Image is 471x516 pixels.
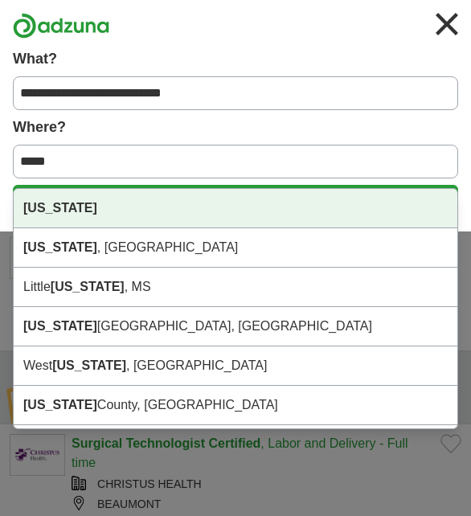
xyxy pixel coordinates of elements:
[14,268,457,307] div: Little , MS
[13,48,458,70] label: What?
[23,319,97,333] strong: [US_STATE]
[23,201,97,215] strong: [US_STATE]
[52,358,126,372] strong: [US_STATE]
[13,117,458,138] label: Where?
[13,13,109,39] img: Adzuna logo
[51,280,125,293] strong: [US_STATE]
[14,425,457,465] div: County, [GEOGRAPHIC_DATA]
[23,240,97,254] strong: [US_STATE]
[14,307,457,346] div: [GEOGRAPHIC_DATA], [GEOGRAPHIC_DATA]
[429,6,465,42] img: icon_close.svg
[14,386,457,425] div: County, [GEOGRAPHIC_DATA]
[14,346,457,386] div: West , [GEOGRAPHIC_DATA]
[13,185,458,219] button: Search
[23,398,97,412] strong: [US_STATE]
[227,186,269,218] span: Search
[14,228,457,268] div: , [GEOGRAPHIC_DATA]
